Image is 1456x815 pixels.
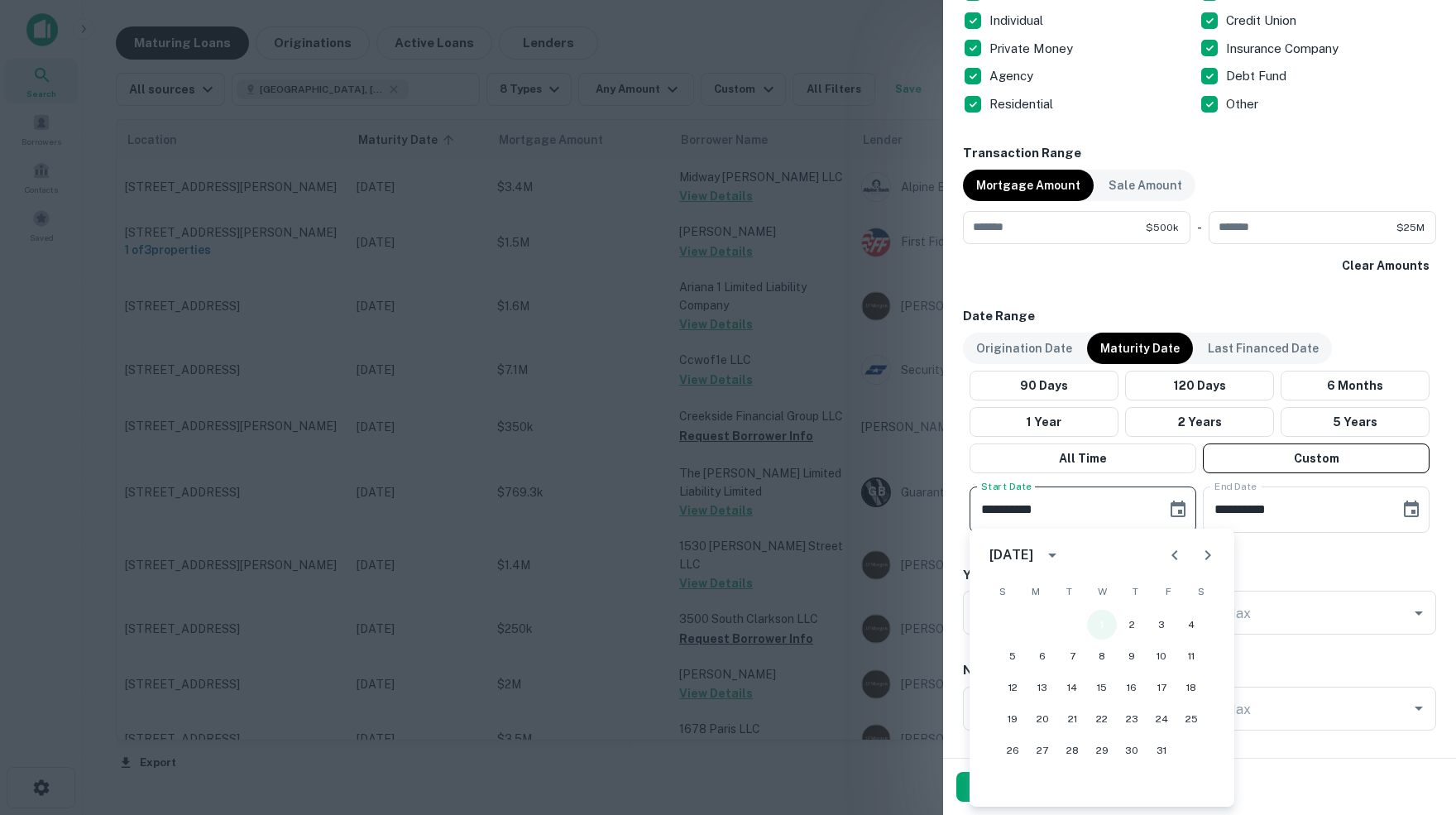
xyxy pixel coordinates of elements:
[1146,220,1179,235] span: $500k
[1027,673,1057,702] button: 13
[1186,575,1216,608] span: Saturday
[976,176,1080,194] p: Mortgage Amount
[963,144,1436,163] h6: Transaction Range
[1147,610,1176,640] button: 3
[1147,673,1176,702] button: 17
[1176,704,1206,734] button: 25
[1208,339,1319,357] p: Last Financed Date
[1117,610,1147,640] button: 2
[1153,575,1183,608] span: Friday
[1125,371,1274,400] button: 120 Days
[976,339,1072,357] p: Origination Date
[1117,736,1147,765] button: 30
[1027,641,1057,671] button: 6
[1373,683,1456,762] iframe: Chat Widget
[1214,479,1257,493] label: End Date
[970,407,1118,437] button: 1 Year
[1147,704,1176,734] button: 24
[1087,575,1117,608] span: Wednesday
[1125,407,1274,437] button: 2 Years
[1117,673,1147,702] button: 16
[989,545,1033,565] div: [DATE]
[1027,736,1057,765] button: 27
[963,661,1064,680] h6: Number of Units
[1147,736,1176,765] button: 31
[1057,641,1087,671] button: 7
[1203,443,1430,473] button: Custom
[1109,176,1182,194] p: Sale Amount
[989,11,1046,31] p: Individual
[1087,736,1117,765] button: 29
[1226,11,1300,31] p: Credit Union
[1161,493,1195,526] button: Choose date, selected date is Oct 1, 2025
[1176,673,1206,702] button: 18
[1027,704,1057,734] button: 20
[1395,493,1428,526] button: Choose date, selected date is Apr 30, 2026
[1158,539,1191,572] button: Previous month
[1197,211,1202,244] div: -
[1057,704,1087,734] button: 21
[1226,66,1290,86] p: Debt Fund
[970,371,1118,400] button: 90 Days
[989,39,1076,59] p: Private Money
[1407,602,1430,625] button: Open
[1117,641,1147,671] button: 9
[981,479,1032,493] label: Start Date
[963,757,1436,777] h6: Portfolio Loans
[1226,94,1262,114] p: Other
[956,772,1013,802] button: Done
[998,704,1027,734] button: 19
[963,566,1022,585] h6: Year Built
[1117,704,1147,734] button: 23
[1176,641,1206,671] button: 11
[1120,575,1150,608] span: Thursday
[963,307,1436,326] h6: Date Range
[1054,575,1084,608] span: Tuesday
[1281,407,1430,437] button: 5 Years
[1226,39,1342,59] p: Insurance Company
[998,736,1027,765] button: 26
[989,94,1056,114] p: Residential
[1176,610,1206,640] button: 4
[988,575,1018,608] span: Sunday
[989,66,1037,86] p: Agency
[998,673,1027,702] button: 12
[970,443,1196,473] button: All Time
[1087,641,1117,671] button: 8
[1021,575,1051,608] span: Monday
[1396,220,1425,235] span: $25M
[1057,736,1087,765] button: 28
[1100,339,1180,357] p: Maturity Date
[1087,673,1117,702] button: 15
[1087,704,1117,734] button: 22
[1038,541,1066,569] button: calendar view is open, switch to year view
[1147,641,1176,671] button: 10
[1057,673,1087,702] button: 14
[1281,371,1430,400] button: 6 Months
[1335,251,1436,280] button: Clear Amounts
[1087,610,1117,640] button: 1
[998,641,1027,671] button: 5
[1191,539,1224,572] button: Next month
